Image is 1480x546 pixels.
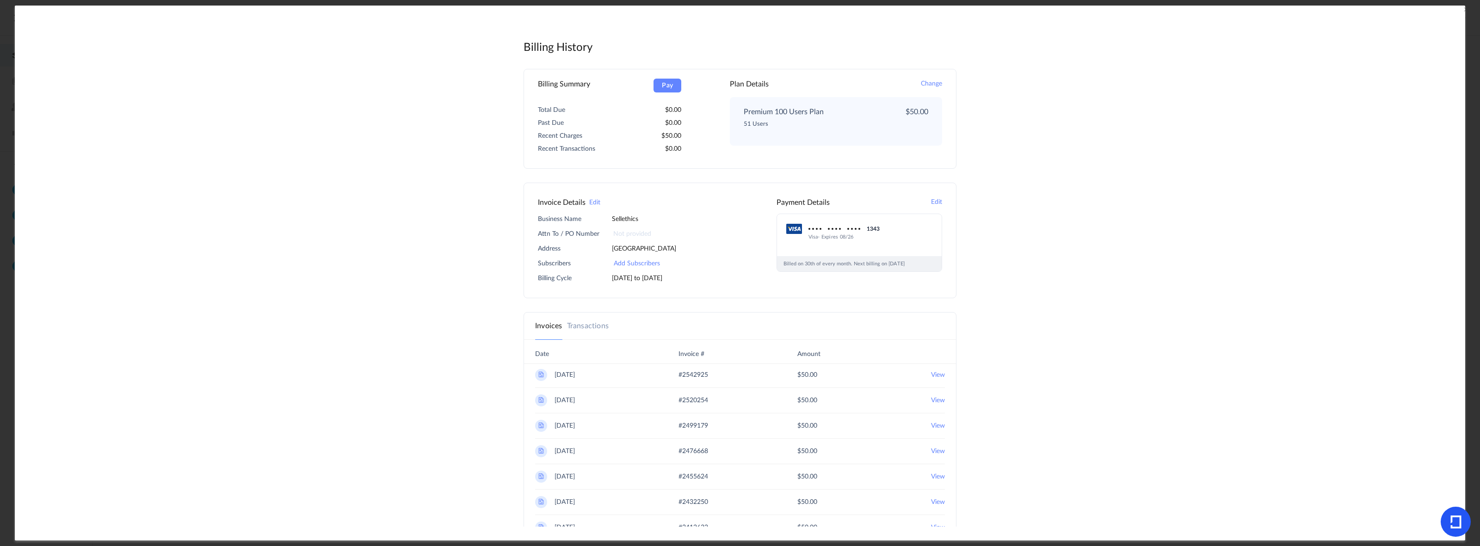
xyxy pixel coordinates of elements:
[840,234,854,239] span: 08/26
[797,369,817,381] span: 50.00
[538,228,599,239] p: Attn To / PO Number
[797,348,820,360] span: Amount
[797,521,817,534] span: 50.00
[808,234,934,239] p: - Expires
[786,223,802,234] img: visa.svg
[537,447,545,454] img: receipt icon
[931,445,945,457] a: View
[538,120,564,126] span: Past Due
[538,79,590,90] h2: Billing Summary
[612,214,638,225] span: Sellethics
[537,472,545,480] img: receipt icon
[678,394,708,406] span: # 2520254
[524,41,956,55] h1: Billing History
[535,348,549,360] span: Date
[797,496,817,508] span: 50.00
[567,320,609,331] a: Transactions
[665,143,681,154] p: 0.00
[797,471,817,483] span: 50.00
[867,226,880,232] span: 1343
[555,496,575,508] span: [DATE]
[654,79,681,92] button: Pay
[537,371,545,378] img: receipt icon
[589,197,600,209] button: Edit
[797,420,817,432] span: 50.00
[661,130,681,141] p: 50.00
[537,498,545,505] img: receipt icon
[538,258,598,269] p: Subscribers
[538,197,586,208] h2: Invoice Details
[921,79,942,90] button: Change
[730,79,769,90] h2: Plan Details
[555,394,575,406] span: [DATE]
[537,422,545,429] img: receipt icon
[555,471,575,483] span: [DATE]
[678,471,708,483] span: # 2455624
[744,106,824,117] h2: Premium 100 Users Plan
[538,146,595,152] span: Recent Transactions
[678,521,708,534] span: # 2412632
[538,273,598,284] p: Billing Cycle
[931,197,942,208] button: Edit
[797,394,817,406] span: 50.00
[665,104,681,116] p: 0.00
[614,260,660,267] a: Add Subscribers
[931,521,945,534] a: View
[931,394,945,406] a: View
[931,369,945,381] a: View
[612,243,676,254] span: [GEOGRAPHIC_DATA]
[777,197,830,208] h2: Payment Details
[537,396,545,404] img: receipt icon
[744,119,888,129] p: 51 Users
[555,369,575,381] span: [DATE]
[555,521,575,534] span: [DATE]
[678,369,708,381] span: # 2542925
[931,496,945,508] a: View
[678,496,708,508] span: # 2432250
[535,320,562,331] a: Invoices
[931,471,945,483] a: View
[931,420,945,432] a: View
[537,523,545,531] img: receipt icon
[808,234,818,239] span: Visa
[555,420,575,432] span: [DATE]
[538,133,582,139] span: Recent Charges
[678,348,704,360] span: Invoice #
[678,445,708,457] span: # 2476668
[612,273,662,284] span: [DATE] to [DATE]
[665,117,681,129] p: 0.00
[613,228,651,239] span: Not provided
[538,214,598,225] p: Business Name
[538,243,598,254] p: Address
[797,445,817,457] span: 50.00
[678,420,708,432] span: # 2499179
[538,107,565,113] span: Total Due
[555,445,575,457] span: [DATE]
[906,106,928,117] h2: 50.00
[777,256,942,271] p: Billed on 30th of every month. Next billing on [DATE]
